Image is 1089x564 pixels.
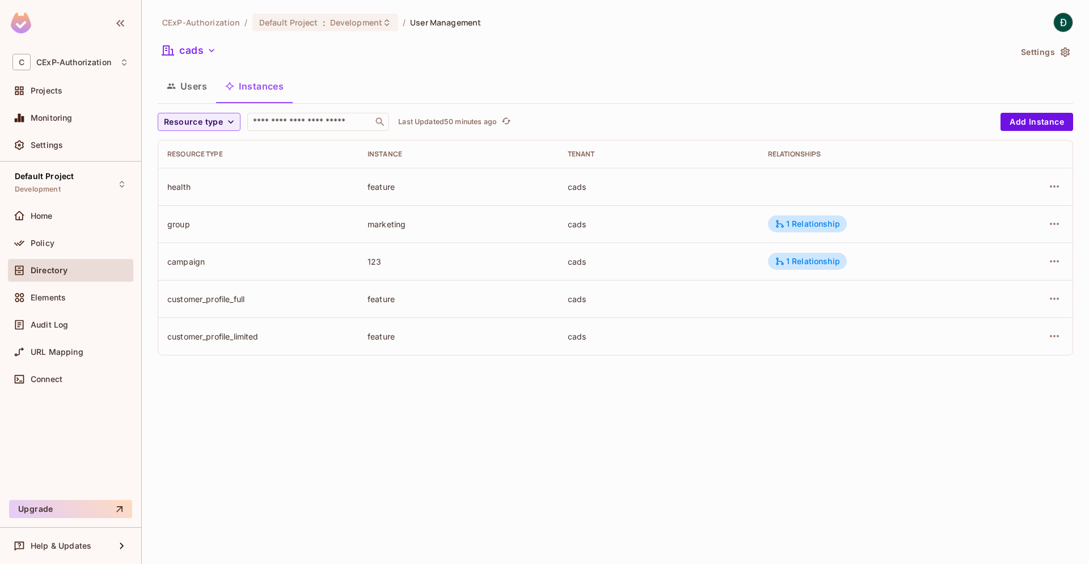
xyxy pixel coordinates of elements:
img: SReyMgAAAABJRU5ErkJggg== [11,12,31,33]
span: Resource type [164,115,223,129]
span: C [12,54,31,70]
span: Policy [31,239,54,248]
span: URL Mapping [31,347,83,357]
span: Default Project [15,172,74,181]
span: Settings [31,141,63,150]
div: marketing [368,219,550,230]
div: 123 [368,256,550,267]
button: Users [158,72,216,100]
button: Add Instance [1001,113,1073,131]
div: feature [368,181,550,192]
div: 1 Relationship [775,219,840,229]
span: Directory [31,266,67,275]
span: Monitoring [31,113,73,122]
span: Workspace: CExP-Authorization [36,58,111,67]
div: cads [568,181,750,192]
div: cads [568,294,750,304]
button: Instances [216,72,293,100]
div: 1 Relationship [775,256,840,266]
p: Last Updated 50 minutes ago [398,117,497,126]
div: customer_profile_full [167,294,349,304]
span: Click to refresh data [497,115,513,129]
div: customer_profile_limited [167,331,349,342]
span: Connect [31,375,62,384]
div: cads [568,256,750,267]
li: / [244,17,247,28]
div: cads [568,331,750,342]
div: Resource type [167,150,349,159]
button: Resource type [158,113,240,131]
div: Tenant [568,150,750,159]
span: Audit Log [31,320,68,329]
span: Projects [31,86,62,95]
div: Instance [368,150,550,159]
span: Elements [31,293,66,302]
span: : [322,18,326,27]
span: the active workspace [162,17,240,28]
span: User Management [410,17,481,28]
span: Development [15,185,61,194]
span: Help & Updates [31,541,91,550]
div: group [167,219,349,230]
div: campaign [167,256,349,267]
span: Development [330,17,382,28]
button: refresh [499,115,513,129]
div: Relationships [768,150,978,159]
span: Default Project [259,17,318,28]
div: cads [568,219,750,230]
li: / [403,17,406,28]
div: feature [368,331,550,342]
div: feature [368,294,550,304]
button: Settings [1016,43,1073,61]
button: Upgrade [9,500,132,518]
span: Home [31,211,53,220]
span: refresh [501,116,511,128]
button: cads [158,41,221,60]
div: health [167,181,349,192]
img: Đình Phú Nguyễn [1054,13,1073,32]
